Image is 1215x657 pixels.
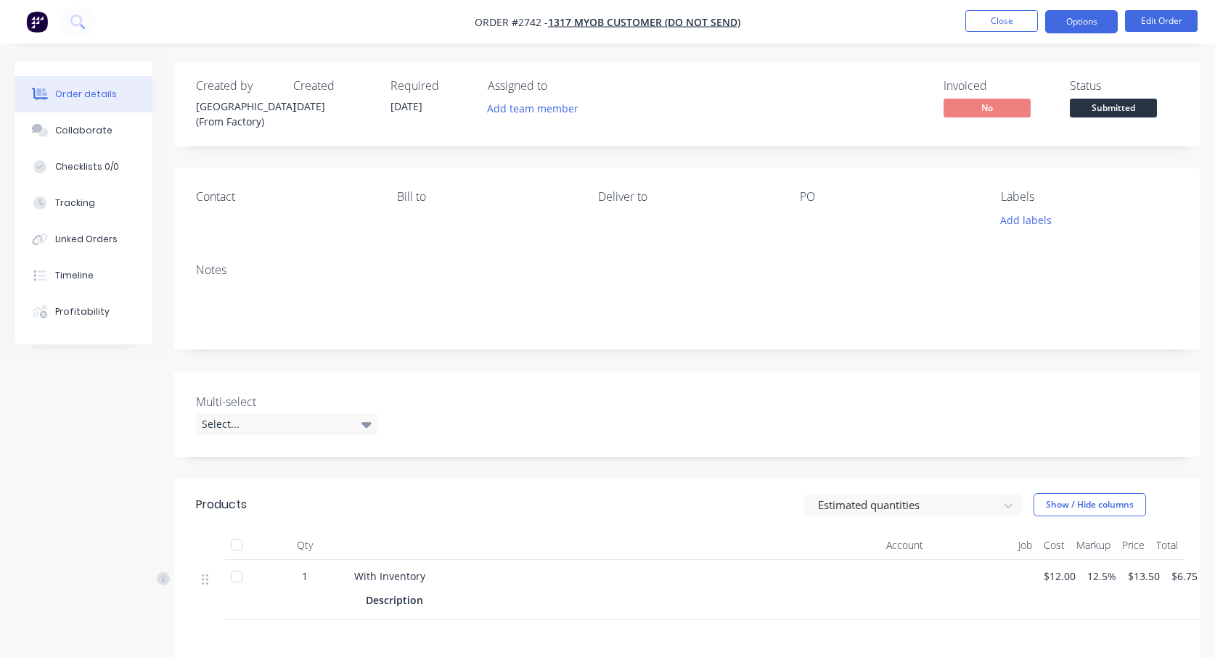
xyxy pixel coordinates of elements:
div: Linked Orders [55,233,118,246]
div: [GEOGRAPHIC_DATA] (From Factory) [196,99,276,129]
button: Tracking [15,185,152,221]
div: Products [196,496,247,513]
div: Price [1116,531,1150,560]
div: Notes [196,263,1179,277]
div: Total [1150,531,1184,560]
span: [DATE] [390,99,422,113]
button: Edit Order [1125,10,1198,32]
div: Created [293,79,373,93]
div: Profitability [55,305,110,318]
div: Cost [1038,531,1071,560]
button: Submitted [1070,99,1157,120]
span: 12.5% [1087,569,1116,584]
button: Collaborate [15,112,152,149]
button: Linked Orders [15,221,152,257]
div: Account [784,531,929,560]
button: Order details [15,76,152,112]
div: Description [366,590,429,611]
div: PO [800,190,978,204]
div: Contact [196,190,374,204]
div: Select... [196,413,377,435]
img: Factory [26,11,48,33]
div: Qty [261,531,348,560]
div: Markup [1071,531,1116,560]
div: Timeline [55,269,94,282]
div: Status [1070,79,1179,93]
span: With Inventory [354,569,425,583]
div: Invoiced [944,79,1052,93]
div: Order details [55,88,117,101]
span: No [944,99,1031,117]
label: Multi-select [196,393,377,410]
div: Created by [196,79,276,93]
button: Timeline [15,257,152,294]
span: [DATE] [293,99,325,113]
button: Checklists 0/0 [15,149,152,185]
button: Profitability [15,294,152,330]
div: Required [390,79,470,93]
span: $12.00 [1044,569,1076,584]
div: Collaborate [55,124,112,137]
span: Submitted [1070,99,1157,117]
button: Options [1045,10,1118,33]
span: 1 [302,569,308,584]
button: Add team member [488,99,586,118]
button: Close [965,10,1038,32]
a: 1317 MYOB Customer (Do not send) [548,15,740,29]
div: Tracking [55,197,95,210]
button: Show / Hide columns [1034,493,1146,516]
span: $13.50 [1128,569,1160,584]
div: Bill to [397,190,575,204]
div: Assigned to [488,79,633,93]
div: Deliver to [598,190,776,204]
button: Add labels [993,210,1060,229]
div: Labels [1001,190,1179,204]
span: $6.75 [1171,569,1198,584]
div: Checklists 0/0 [55,160,119,173]
div: Job [929,531,1038,560]
button: Add team member [480,99,586,118]
span: Order #2742 - [475,15,548,29]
